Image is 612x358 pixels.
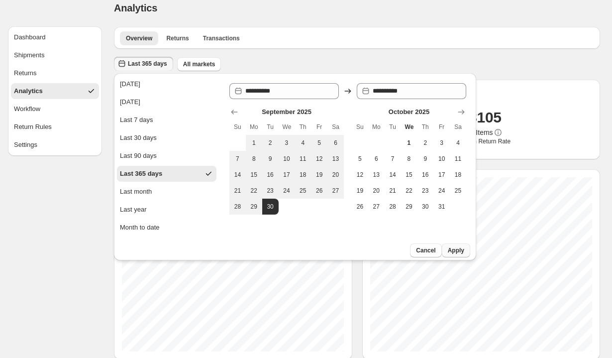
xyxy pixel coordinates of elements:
span: Su [356,123,364,131]
button: Tuesday October 28 2025 [385,199,401,215]
button: Thursday September 4 2025 [295,135,311,151]
button: Returns [11,65,99,81]
div: Last month [120,187,152,197]
button: Sunday October 26 2025 [352,199,368,215]
button: Sunday September 21 2025 [229,183,246,199]
button: Thursday October 30 2025 [417,199,433,215]
button: Thursday October 23 2025 [417,183,433,199]
span: 9 [421,155,429,163]
button: Saturday October 25 2025 [450,183,466,199]
button: Thursday September 11 2025 [295,151,311,167]
span: 23 [421,187,429,195]
h2: Items [370,88,593,98]
span: 12 [315,155,323,163]
button: Tuesday October 14 2025 [385,167,401,183]
span: Item Return Rate [451,137,510,145]
th: Thursday [295,119,311,135]
span: 16 [421,171,429,179]
span: Workflow [14,104,40,114]
div: [DATE] [120,97,140,107]
button: Wednesday September 24 2025 [279,183,295,199]
span: Analytics [14,86,43,96]
span: 12 [356,171,364,179]
th: Thursday [417,119,433,135]
button: Saturday October 11 2025 [450,151,466,167]
button: Saturday September 6 2025 [327,135,344,151]
th: Tuesday [262,119,279,135]
button: Monday September 29 2025 [246,199,262,215]
button: Tuesday September 23 2025 [262,183,279,199]
button: Last year [117,202,216,218]
button: End of range Tuesday September 30 2025 [262,199,279,215]
button: Friday September 12 2025 [311,151,327,167]
span: All markets [183,60,215,68]
div: Last 7 days [120,115,153,125]
span: 1 [250,139,258,147]
span: 29 [250,203,258,211]
span: 3 [437,139,446,147]
button: Monday October 20 2025 [368,183,385,199]
button: Analytics [11,83,99,99]
span: Analytics [114,2,157,13]
button: Wednesday October 15 2025 [401,167,417,183]
span: 29 [405,203,413,211]
span: 4 [454,139,462,147]
th: Wednesday [279,119,295,135]
button: Monday October 27 2025 [368,199,385,215]
span: Returns [166,34,189,42]
button: Wednesday October 22 2025 [401,183,417,199]
button: Tuesday September 2 2025 [262,135,279,151]
span: 24 [283,187,291,195]
button: Friday September 19 2025 [311,167,327,183]
button: Tuesday October 7 2025 [385,151,401,167]
span: Th [421,123,429,131]
button: Wednesday October 29 2025 [401,199,417,215]
span: 15 [405,171,413,179]
span: 31 [437,203,446,211]
span: Sa [331,123,340,131]
span: Th [299,123,307,131]
span: 9 [266,155,275,163]
span: 20 [331,171,340,179]
span: 8 [250,155,258,163]
button: Apply [442,243,470,257]
span: 28 [389,203,397,211]
span: 16 [266,171,275,179]
span: 30 [421,203,429,211]
span: 30 [266,203,275,211]
button: Month to date [117,220,216,236]
button: Friday October 31 2025 [433,199,450,215]
th: Saturday [450,119,466,135]
div: [DATE] [120,79,140,89]
button: Return Rules [11,119,99,135]
button: Last 90 days [117,148,216,164]
span: 8 [405,155,413,163]
button: Monday September 15 2025 [246,167,262,183]
span: Returns [14,68,37,78]
span: 4 [299,139,307,147]
span: 10 [437,155,446,163]
span: 3 [283,139,291,147]
span: We [405,123,413,131]
button: All markets [177,57,221,71]
span: Tu [389,123,397,131]
div: Last 365 days [120,169,162,179]
span: Transactions [203,34,240,42]
button: Last 365 days [117,166,216,182]
button: Wednesday September 3 2025 [279,135,295,151]
button: Workflow [11,101,99,117]
span: 22 [405,187,413,195]
button: Friday September 5 2025 [311,135,327,151]
button: Sunday October 12 2025 [352,167,368,183]
span: Last 365 days [128,60,167,68]
th: Tuesday [385,119,401,135]
span: Fr [315,123,323,131]
button: Monday October 6 2025 [368,151,385,167]
button: Saturday September 27 2025 [327,183,344,199]
span: Apply [448,246,464,254]
div: Last 30 days [120,133,157,143]
h1: 13105 [461,108,502,127]
button: Show next month, November 2025 [454,105,468,119]
span: 28 [233,203,242,211]
span: Tu [266,123,275,131]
